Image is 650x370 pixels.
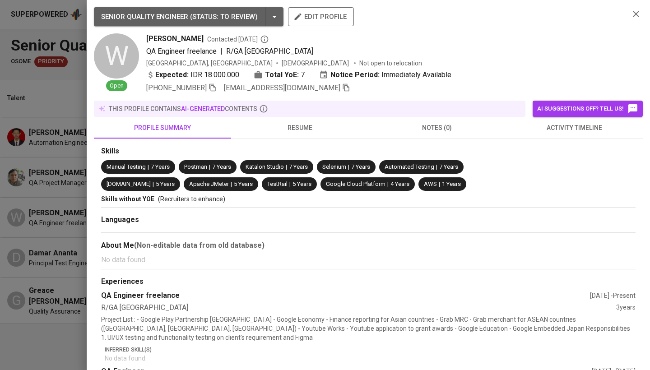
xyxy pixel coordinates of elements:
[158,195,225,203] span: (Recruiters to enhance)
[226,47,313,55] span: R/GA [GEOGRAPHIC_DATA]
[246,163,284,170] span: Katalon Studio
[390,180,409,187] span: 4 Years
[101,195,154,203] span: Skills without YOE
[301,69,305,80] span: 7
[181,105,225,112] span: AI-generated
[351,163,370,170] span: 7 Years
[265,69,299,80] b: Total YoE:
[146,47,217,55] span: QA Engineer freelance
[330,69,380,80] b: Notice Period:
[436,163,437,171] span: |
[146,69,239,80] div: IDR 18.000.000
[105,354,636,363] p: No data found.
[190,13,258,21] span: ( STATUS : To Review )
[146,59,273,68] div: [GEOGRAPHIC_DATA], [GEOGRAPHIC_DATA]
[295,11,347,23] span: edit profile
[212,163,231,170] span: 7 Years
[260,35,269,44] svg: By Batam recruiter
[387,180,389,189] span: |
[326,180,385,187] span: Google Cloud Platform
[439,163,458,170] span: 7 Years
[155,69,189,80] b: Expected:
[616,303,636,313] div: 3 years
[207,35,269,44] span: Contacted [DATE]
[374,122,500,134] span: notes (0)
[439,180,440,189] span: |
[385,163,434,170] span: Automated Testing
[220,46,223,57] span: |
[231,180,232,189] span: |
[590,291,636,300] div: [DATE] - Present
[289,163,308,170] span: 7 Years
[537,103,638,114] span: AI suggestions off? Tell us!
[289,180,291,189] span: |
[209,163,210,171] span: |
[146,33,204,44] span: [PERSON_NAME]
[101,303,616,313] div: R/GA [GEOGRAPHIC_DATA]
[533,101,643,117] button: AI suggestions off? Tell us!
[109,104,257,113] p: this profile contains contents
[146,83,207,92] span: [PHONE_NUMBER]
[319,69,451,80] div: Immediately Available
[94,7,283,26] button: SENIOR QUALITY ENGINEER (STATUS: To Review)
[107,180,151,187] span: [DOMAIN_NAME]
[189,180,229,187] span: Apache JMeter
[359,59,422,68] p: Not open to relocation
[101,277,636,287] div: Experiences
[282,59,350,68] span: [DEMOGRAPHIC_DATA]
[292,180,311,187] span: 5 Years
[148,163,149,171] span: |
[101,315,636,342] p: Project List : - Google Play Partnership [GEOGRAPHIC_DATA] - Google Economy - Finance reporting f...
[424,180,437,187] span: AWS
[94,33,139,79] div: W
[288,13,354,20] a: edit profile
[348,163,349,171] span: |
[134,241,265,250] b: (Non-editable data from old database)
[101,13,188,21] span: SENIOR QUALITY ENGINEER
[106,82,127,90] span: Open
[237,122,363,134] span: resume
[322,163,346,170] span: Selenium
[224,83,340,92] span: [EMAIL_ADDRESS][DOMAIN_NAME]
[101,240,636,251] div: About Me
[107,163,146,170] span: Manual Testing
[105,346,636,354] p: Inferred Skill(s)
[286,163,287,171] span: |
[156,180,175,187] span: 5 Years
[101,254,636,265] p: No data found.
[153,180,154,189] span: |
[511,122,637,134] span: activity timeline
[184,163,207,170] span: Postman
[99,122,226,134] span: profile summary
[101,146,636,157] div: Skills
[101,291,590,301] div: QA Engineer freelance
[288,7,354,26] button: edit profile
[101,215,636,225] div: Languages
[442,180,461,187] span: 1 Years
[267,180,288,187] span: TestRail
[234,180,253,187] span: 5 Years
[151,163,170,170] span: 7 Years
